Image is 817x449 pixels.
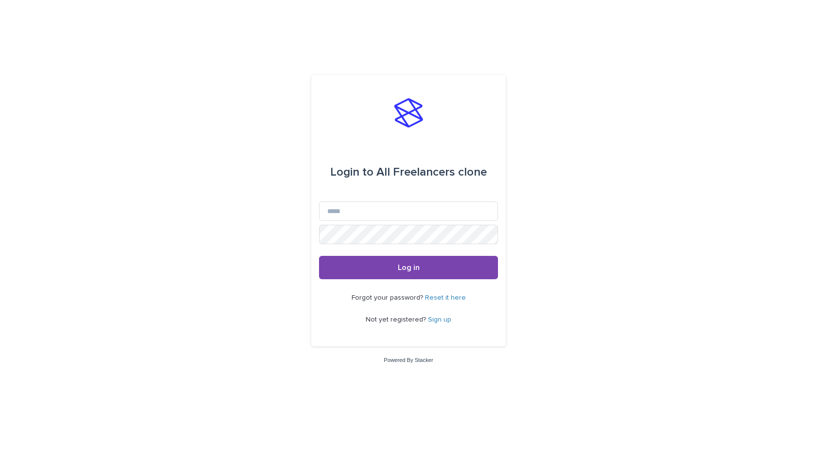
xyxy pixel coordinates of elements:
[330,166,373,178] span: Login to
[394,98,423,127] img: stacker-logo-s-only.png
[366,316,428,323] span: Not yet registered?
[384,357,433,363] a: Powered By Stacker
[330,159,487,186] div: All Freelancers clone
[352,294,425,301] span: Forgot your password?
[398,264,420,271] span: Log in
[319,256,498,279] button: Log in
[425,294,466,301] a: Reset it here
[428,316,451,323] a: Sign up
